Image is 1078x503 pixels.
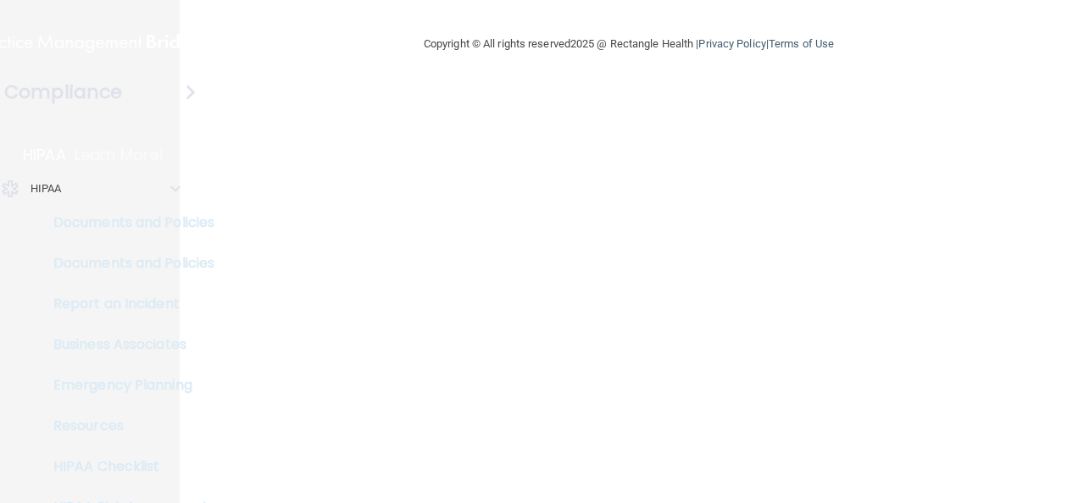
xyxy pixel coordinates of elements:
p: Business Associates [11,336,242,353]
p: HIPAA [23,145,66,165]
a: Terms of Use [769,37,834,50]
p: Resources [11,417,242,434]
p: Report an Incident [11,296,242,312]
p: HIPAA [31,179,62,199]
p: Documents and Policies [11,214,242,231]
div: Copyright © All rights reserved 2025 @ Rectangle Health | | [320,17,938,71]
a: Privacy Policy [698,37,765,50]
p: HIPAA Checklist [11,458,242,475]
p: Learn More! [75,145,164,165]
p: Emergency Planning [11,377,242,394]
h4: Compliance [4,80,122,104]
p: Documents and Policies [11,255,242,272]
